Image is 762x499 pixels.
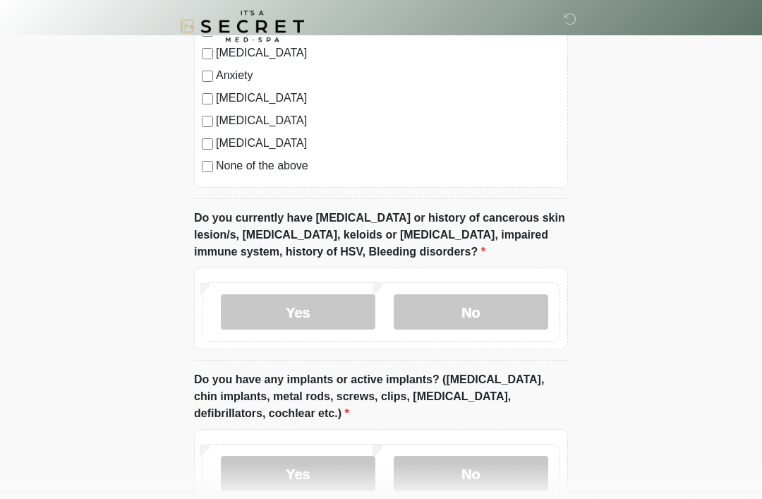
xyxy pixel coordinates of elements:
input: [MEDICAL_DATA] [202,49,213,60]
input: None of the above [202,162,213,173]
label: None of the above [216,158,560,175]
label: No [394,295,548,330]
input: [MEDICAL_DATA] [202,94,213,105]
input: [MEDICAL_DATA] [202,116,213,128]
label: [MEDICAL_DATA] [216,45,560,62]
label: Do you currently have [MEDICAL_DATA] or history of cancerous skin lesion/s, [MEDICAL_DATA], keloi... [194,210,568,261]
label: Do you have any implants or active implants? ([MEDICAL_DATA], chin implants, metal rods, screws, ... [194,372,568,423]
label: Yes [221,457,375,492]
label: [MEDICAL_DATA] [216,90,560,107]
label: Anxiety [216,68,560,85]
label: [MEDICAL_DATA] [216,113,560,130]
img: It's A Secret Med Spa Logo [180,11,304,42]
label: [MEDICAL_DATA] [216,136,560,152]
label: Yes [221,295,375,330]
input: [MEDICAL_DATA] [202,139,213,150]
input: Anxiety [202,71,213,83]
label: No [394,457,548,492]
